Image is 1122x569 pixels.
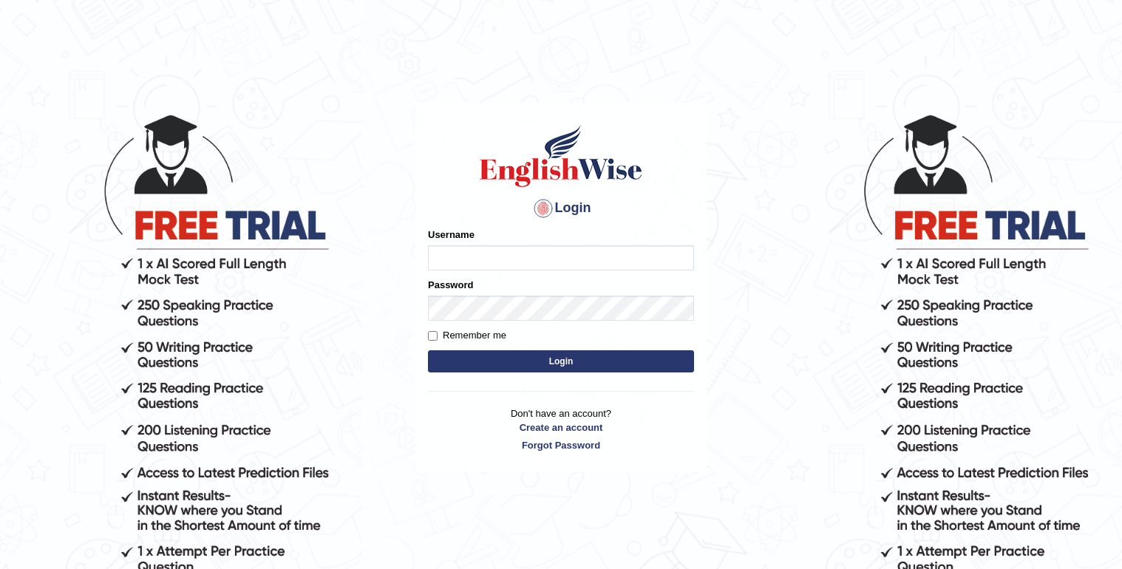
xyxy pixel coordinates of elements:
[428,278,473,292] label: Password
[428,438,694,452] a: Forgot Password
[477,123,645,189] img: Logo of English Wise sign in for intelligent practice with AI
[428,328,506,343] label: Remember me
[428,350,694,372] button: Login
[428,331,438,341] input: Remember me
[428,228,475,242] label: Username
[428,420,694,435] a: Create an account
[428,406,694,452] p: Don't have an account?
[428,197,694,220] h4: Login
